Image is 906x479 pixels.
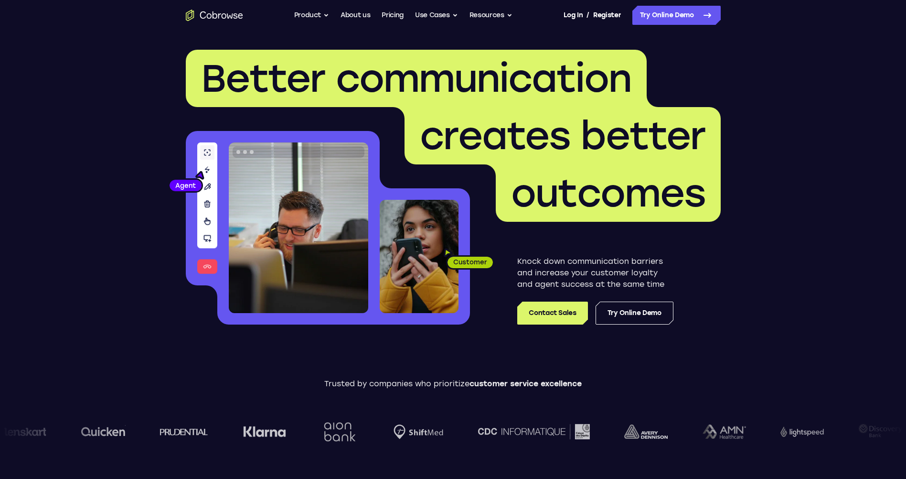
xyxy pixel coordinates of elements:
a: Go to the home page [186,10,243,21]
a: About us [341,6,370,25]
a: Try Online Demo [632,6,721,25]
button: Use Cases [415,6,458,25]
img: CDC Informatique [478,424,589,439]
img: AMN Healthcare [702,425,746,439]
span: / [586,10,589,21]
img: Shiftmed [393,425,443,439]
a: Contact Sales [517,302,587,325]
button: Resources [469,6,512,25]
img: Aion Bank [320,413,359,451]
span: outcomes [511,170,705,216]
a: Pricing [382,6,404,25]
span: customer service excellence [469,379,582,388]
img: A customer holding their phone [380,200,458,313]
img: avery-dennison [624,425,667,439]
button: Product [294,6,330,25]
a: Try Online Demo [596,302,673,325]
p: Knock down communication barriers and increase your customer loyalty and agent success at the sam... [517,256,673,290]
a: Log In [564,6,583,25]
a: Register [593,6,621,25]
span: creates better [420,113,705,159]
img: A customer support agent talking on the phone [229,142,368,313]
span: Better communication [201,55,631,101]
img: Klarna [242,426,285,437]
img: prudential [160,428,208,435]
